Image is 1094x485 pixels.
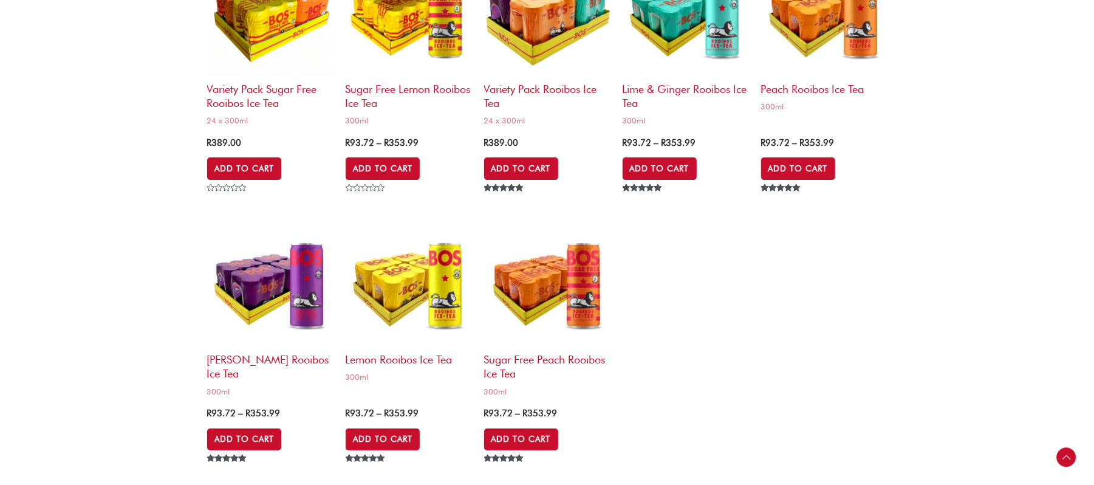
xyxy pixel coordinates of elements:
[385,408,389,419] span: R
[623,137,652,148] bdi: 93.72
[346,220,472,387] a: Lemon Rooibos Ice Tea300ml
[207,115,333,126] span: 24 x 300ml
[346,408,375,419] bdi: 93.72
[662,137,696,148] bdi: 353.99
[207,408,236,419] bdi: 93.72
[346,157,420,179] a: Select options for “Sugar Free Lemon Rooibos Ice Tea”
[793,137,798,148] span: –
[346,220,472,346] img: Lemon Rooibos Ice Tea
[484,76,610,111] h2: Variety Pack Rooibos Ice Tea
[346,346,472,366] h2: Lemon Rooibos Ice Tea
[207,157,281,179] a: Add to cart: “Variety Pack Sugar Free Rooibos Ice Tea”
[484,408,489,419] span: R
[484,387,610,397] span: 300ml
[623,137,627,148] span: R
[246,408,281,419] bdi: 353.99
[484,157,558,179] a: Add to cart: “Variety Pack Rooibos Ice Tea”
[385,137,389,148] span: R
[623,184,665,219] span: Rated out of 5
[207,137,242,148] bdi: 389.00
[484,428,558,450] a: Select options for “Sugar Free Peach Rooibos Ice Tea”
[516,408,521,419] span: –
[484,220,610,346] img: Sugar Free Peach Rooibos Ice Tea
[207,76,333,111] h2: Variety Pack Sugar Free Rooibos Ice Tea
[207,428,281,450] a: Select options for “Berry Rooibos Ice Tea”
[800,137,805,148] span: R
[761,101,887,112] span: 300ml
[484,115,610,126] span: 24 x 300ml
[246,408,251,419] span: R
[207,220,333,401] a: [PERSON_NAME] Rooibos Ice Tea300ml
[484,220,610,401] a: Sugar Free Peach Rooibos Ice Tea300ml
[346,115,472,126] span: 300ml
[207,387,333,397] span: 300ml
[239,408,244,419] span: –
[761,184,803,219] span: Rated out of 5
[346,372,472,382] span: 300ml
[207,220,333,346] img: Berry Rooibos Ice Tea
[761,76,887,96] h2: Peach Rooibos Ice Tea
[207,408,212,419] span: R
[623,115,749,126] span: 300ml
[377,408,382,419] span: –
[346,137,350,148] span: R
[654,137,659,148] span: –
[346,428,420,450] a: Select options for “Lemon Rooibos Ice Tea”
[484,346,610,381] h2: Sugar Free Peach Rooibos Ice Tea
[623,76,749,111] h2: Lime & Ginger Rooibos Ice Tea
[800,137,835,148] bdi: 353.99
[346,137,375,148] bdi: 93.72
[385,408,419,419] bdi: 353.99
[484,184,526,219] span: Rated out of 5
[385,137,419,148] bdi: 353.99
[207,346,333,381] h2: [PERSON_NAME] Rooibos Ice Tea
[484,137,519,148] bdi: 389.00
[761,157,835,179] a: Select options for “Peach Rooibos Ice Tea”
[523,408,528,419] span: R
[761,137,766,148] span: R
[207,137,212,148] span: R
[377,137,382,148] span: –
[662,137,666,148] span: R
[623,157,697,179] a: Select options for “Lime & Ginger Rooibos Ice Tea”
[346,76,472,111] h2: Sugar Free Lemon Rooibos Ice Tea
[346,408,350,419] span: R
[761,137,790,148] bdi: 93.72
[484,408,513,419] bdi: 93.72
[484,137,489,148] span: R
[523,408,558,419] bdi: 353.99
